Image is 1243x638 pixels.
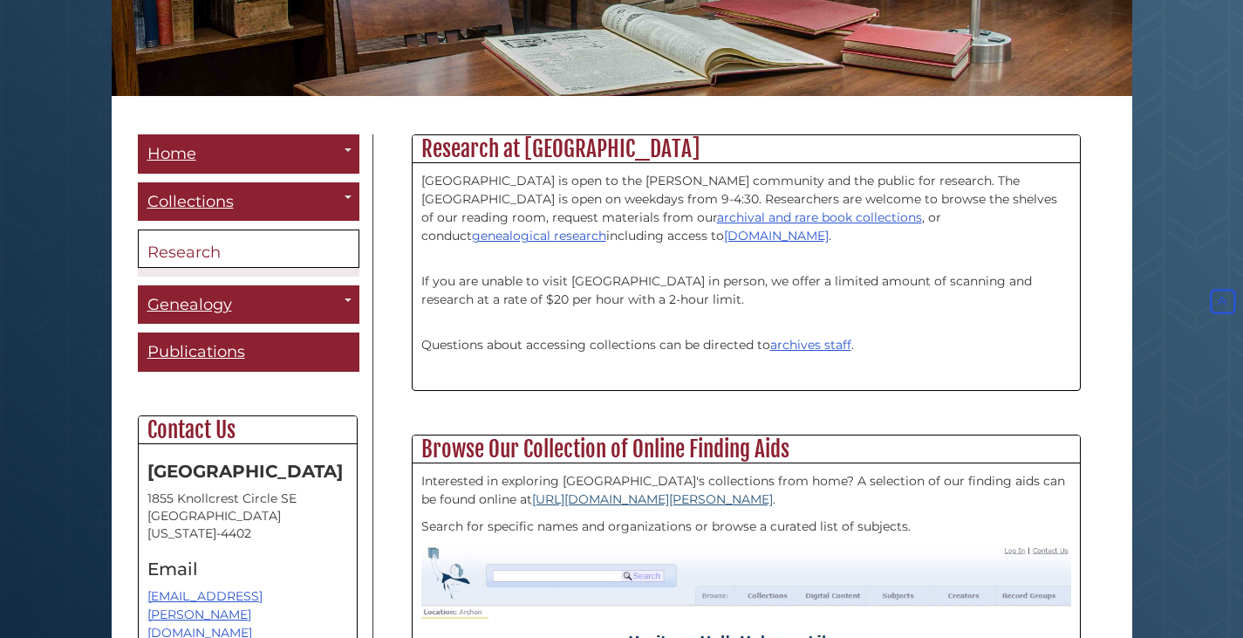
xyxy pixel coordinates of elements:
[147,559,348,579] h4: Email
[147,490,348,542] address: 1855 Knollcrest Circle SE [GEOGRAPHIC_DATA][US_STATE]-4402
[147,295,232,314] span: Genealogy
[147,461,343,482] strong: [GEOGRAPHIC_DATA]
[421,318,1071,373] p: Questions about accessing collections can be directed to .
[138,182,359,222] a: Collections
[138,230,359,268] a: Research
[147,192,234,211] span: Collections
[413,436,1080,463] h2: Browse Our Collection of Online Finding Aids
[147,144,196,163] span: Home
[421,254,1071,309] p: If you are unable to visit [GEOGRAPHIC_DATA] in person, we offer a limited amount of scanning and...
[421,472,1071,509] p: Interested in exploring [GEOGRAPHIC_DATA]'s collections from home? A selection of our finding aid...
[421,518,1071,536] p: Search for specific names and organizations or browse a curated list of subjects.
[1206,294,1239,310] a: Back to Top
[472,228,606,244] a: genealogical research
[413,135,1080,163] h2: Research at [GEOGRAPHIC_DATA]
[147,342,245,361] span: Publications
[421,172,1071,245] p: [GEOGRAPHIC_DATA] is open to the [PERSON_NAME] community and the public for research. The [GEOGRA...
[139,416,357,444] h2: Contact Us
[770,337,851,353] a: archives staff
[717,209,922,225] a: archival and rare book collections
[138,134,359,174] a: Home
[138,285,359,325] a: Genealogy
[138,333,359,372] a: Publications
[724,228,829,244] a: [DOMAIN_NAME]
[532,491,773,507] a: [URL][DOMAIN_NAME][PERSON_NAME]
[147,243,221,262] span: Research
